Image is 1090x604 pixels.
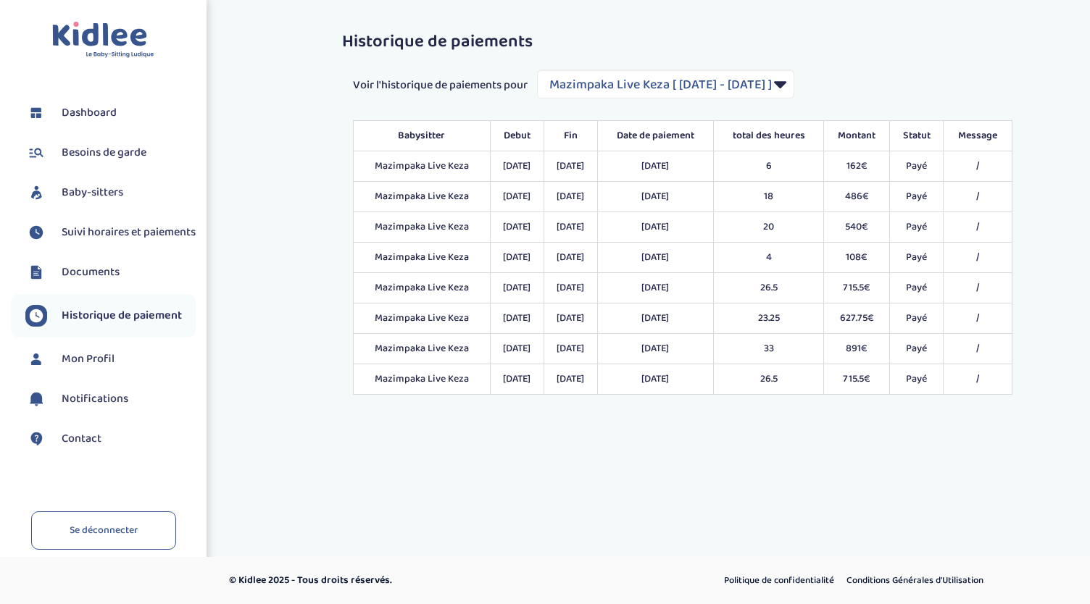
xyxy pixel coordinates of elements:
td: Payé [890,151,944,182]
span: Voir l'historique de paiements pour [353,77,528,94]
img: suivihoraire.svg [25,305,47,327]
span: Baby-sitters [62,184,123,201]
td: [DATE] [597,243,713,273]
img: besoin.svg [25,142,47,164]
th: Babysitter [353,121,490,151]
td: 6 [714,151,824,182]
td: [DATE] [490,151,544,182]
th: Date de paiement [597,121,713,151]
span: Besoins de garde [62,144,146,162]
td: [DATE] [490,303,544,334]
span: Dashboard [62,104,117,122]
a: Contact [25,428,196,450]
td: [DATE] [544,243,597,273]
span: Mon Profil [62,351,115,368]
a: Besoins de garde [25,142,196,164]
img: dashboard.svg [25,102,47,124]
td: 540€ [823,212,890,243]
td: 33 [714,334,824,364]
td: Mazimpaka Live Keza [353,273,490,303]
td: Payé [890,334,944,364]
td: Payé [890,243,944,273]
td: Mazimpaka Live Keza [353,151,490,182]
h3: Historique de paiements [342,33,1023,51]
a: Documents [25,261,196,283]
img: logo.svg [52,22,154,59]
td: [DATE] [544,151,597,182]
td: Payé [890,364,944,395]
th: Fin [544,121,597,151]
p: © Kidlee 2025 - Tous droits réservés. [229,573,607,588]
td: 108€ [823,243,890,273]
td: [DATE] [490,364,544,395]
td: [DATE] [544,334,597,364]
td: / [944,334,1012,364]
img: documents.svg [25,261,47,283]
td: [DATE] [597,364,713,395]
td: [DATE] [597,182,713,212]
th: Montant [823,121,890,151]
td: / [944,182,1012,212]
span: Notifications [62,390,128,408]
td: 20 [714,212,824,243]
td: 627.75€ [823,303,890,334]
a: Mon Profil [25,348,196,370]
a: Conditions Générales d’Utilisation [841,571,989,590]
td: [DATE] [544,364,597,395]
th: total des heures [714,121,824,151]
td: 891€ [823,334,890,364]
span: Documents [62,264,120,281]
img: contact.svg [25,428,47,450]
td: / [944,303,1012,334]
a: Se déconnecter [31,511,176,550]
td: [DATE] [597,273,713,303]
td: 26.5 [714,364,824,395]
td: [DATE] [490,273,544,303]
td: [DATE] [544,182,597,212]
td: / [944,243,1012,273]
td: [DATE] [490,243,544,273]
td: 4 [714,243,824,273]
td: / [944,273,1012,303]
td: Payé [890,303,944,334]
a: Politique de confidentialité [719,571,839,590]
td: Payé [890,212,944,243]
td: Mazimpaka Live Keza [353,212,490,243]
td: 162€ [823,151,890,182]
th: Statut [890,121,944,151]
td: Mazimpaka Live Keza [353,334,490,364]
td: 18 [714,182,824,212]
td: 23.25 [714,303,824,334]
span: Suivi horaires et paiements [62,224,196,241]
a: Historique de paiement [25,305,196,327]
td: [DATE] [544,303,597,334]
td: Payé [890,273,944,303]
td: Mazimpaka Live Keza [353,182,490,212]
td: Mazimpaka Live Keza [353,303,490,334]
td: [DATE] [490,334,544,364]
td: [DATE] [597,151,713,182]
a: Baby-sitters [25,182,196,204]
img: suivihoraire.svg [25,222,47,243]
img: notification.svg [25,388,47,410]
th: Debut [490,121,544,151]
span: Contact [62,430,101,448]
td: Mazimpaka Live Keza [353,243,490,273]
td: 486€ [823,182,890,212]
td: / [944,151,1012,182]
td: [DATE] [597,212,713,243]
td: / [944,212,1012,243]
span: Historique de paiement [62,307,182,324]
td: / [944,364,1012,395]
td: [DATE] [597,303,713,334]
td: [DATE] [597,334,713,364]
td: Mazimpaka Live Keza [353,364,490,395]
a: Notifications [25,388,196,410]
img: profil.svg [25,348,47,370]
img: babysitters.svg [25,182,47,204]
td: Payé [890,182,944,212]
td: 715.5€ [823,273,890,303]
td: 26.5 [714,273,824,303]
th: Message [944,121,1012,151]
td: [DATE] [544,212,597,243]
